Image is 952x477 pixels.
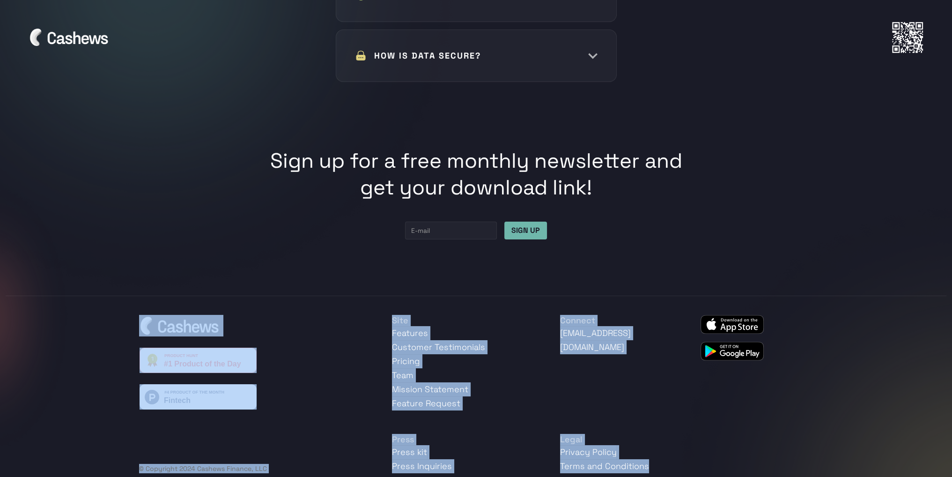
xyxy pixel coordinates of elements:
div: Legal [560,434,673,445]
a: Press Inquiries [392,461,452,471]
img: Cashews: Ultimate Personal Finance App - Say goodbye to financial anxiety | Product Hunt [140,384,257,410]
h1: HOW IS DATA SECURE? [374,49,481,63]
a: Team [392,370,413,380]
img: Cashews for iOS & Android - Smart no-budgeting app that knows what's safe to spend | Product Hunt [140,348,257,373]
a: Privacy Policy [560,447,617,457]
div: Site [392,315,533,326]
a: Feature Request [392,398,460,409]
div: Connect [560,315,673,326]
a: Mission Statement [392,384,468,395]
a: Terms and Conditions [560,461,649,471]
form: Email Form [405,222,547,239]
a: Pricing [392,356,420,366]
input: SIGN UP [504,222,547,239]
a: Features [392,328,428,338]
a: Press kit [392,447,427,457]
div: © Copyright 2024 Cashews Finance, LLC [139,464,364,473]
a: Customer Testimonials [392,342,485,352]
input: E-mail [405,222,497,239]
a: [EMAIL_ADDRESS][DOMAIN_NAME] [560,328,631,352]
div: Press [392,434,533,445]
h1: Sign up for a free monthly newsletter and get your download link! [256,148,696,201]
